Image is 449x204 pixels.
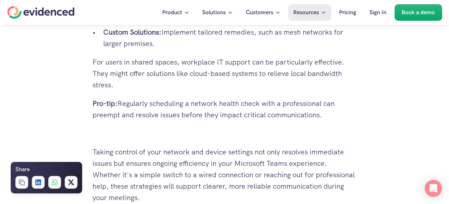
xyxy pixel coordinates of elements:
[7,6,74,19] a: Home
[93,56,357,91] p: For users in shared spaces, workplace IT support can be particularly effective. They might offer ...
[93,99,118,108] strong: Pro-tip:
[394,4,442,21] a: Book a demo
[93,146,357,203] p: Taking control of your network and device settings not only resolves immediate issues but ensures...
[425,180,442,197] div: Open Intercom Messenger
[93,98,357,121] p: Regularly scheduling a network health check with a professional can preempt and resolve issues be...
[162,8,182,17] p: Product
[369,8,386,17] p: Sign In
[401,8,435,17] p: Book a demo
[334,4,361,21] a: Pricing
[202,8,226,17] p: Solutions
[246,8,273,17] p: Customers
[293,8,319,17] p: Resources
[15,165,30,174] h6: Share
[339,8,356,17] p: Pricing
[364,4,392,21] a: Sign In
